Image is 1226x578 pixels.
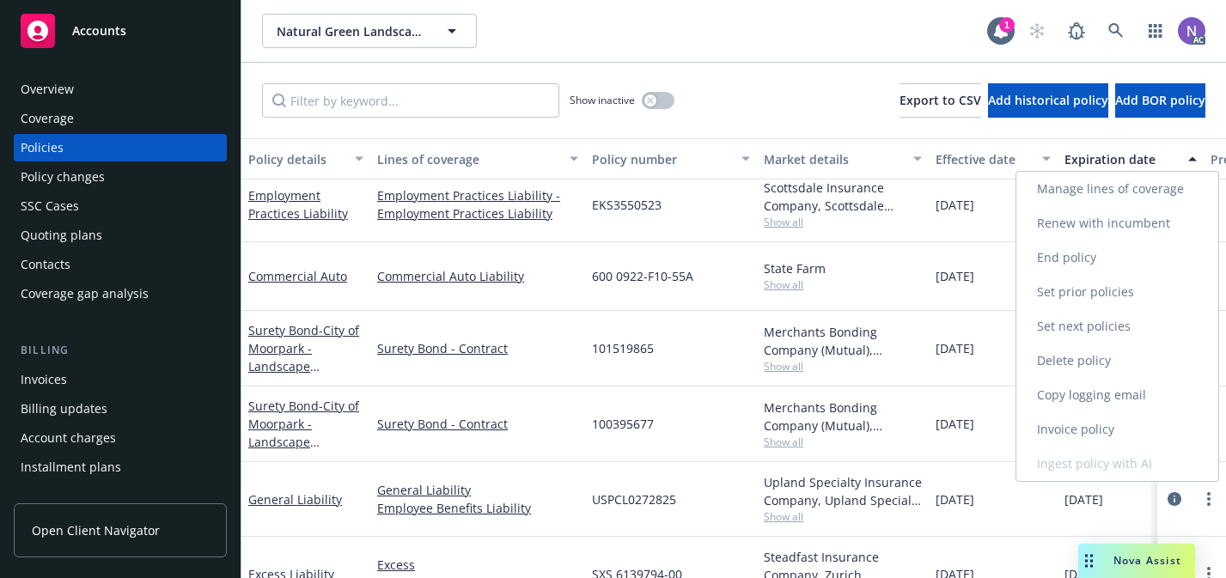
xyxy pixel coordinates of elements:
a: Employment Practices Liability - Employment Practices Liability [377,186,578,222]
a: Set next policies [1016,309,1218,344]
span: [DATE] [936,267,974,285]
div: Installment plans [21,453,121,481]
a: Delete policy [1016,344,1218,378]
a: Employee Benefits Liability [377,499,578,517]
div: Policy changes [21,163,105,191]
div: Coverage gap analysis [21,280,149,307]
div: Policies [21,134,64,161]
span: Show all [764,359,922,374]
a: Account charges [14,424,227,452]
a: Surety Bond [248,322,359,429]
a: SSC Cases [14,192,227,220]
div: Expiration date [1064,150,1178,168]
button: Policy number [585,138,757,179]
span: Show all [764,277,922,292]
a: Report a Bug [1059,14,1094,48]
a: Contacts [14,251,227,278]
a: Overview [14,76,227,103]
button: Natural Green Landscape Inc. [262,14,477,48]
a: Coverage gap analysis [14,280,227,307]
a: Switch app [1138,14,1173,48]
a: Set prior policies [1016,275,1218,309]
a: Invoices [14,366,227,393]
a: Surety Bond - Contract [377,339,578,357]
a: Coverage [14,105,227,132]
a: Renew with incumbent [1016,206,1218,240]
span: [DATE] [1064,490,1103,508]
span: Add historical policy [988,92,1108,108]
div: Effective date [936,150,1032,168]
button: Add historical policy [988,83,1108,118]
a: Policy changes [14,163,227,191]
div: Scottsdale Insurance Company, Scottsdale Insurance Company (Nationwide), RT Specialty Insurance S... [764,179,922,215]
div: Policy details [248,150,345,168]
button: Export to CSV [900,83,981,118]
a: Search [1099,14,1133,48]
a: General Liability [248,491,342,508]
span: Show all [764,509,922,524]
a: Surety Bond [248,398,359,522]
div: Market details [764,150,903,168]
a: End policy [1016,240,1218,275]
div: Policy number [592,150,731,168]
a: Billing updates [14,395,227,423]
div: Upland Specialty Insurance Company, Upland Specialty Insurance Company, Amwins [764,473,922,509]
a: circleInformation [1164,489,1185,509]
a: Installment plans [14,453,227,481]
div: Drag to move [1078,544,1100,578]
a: Employment Practices Liability [248,187,348,222]
a: Commercial Auto [248,268,347,284]
div: Account charges [21,424,116,452]
button: Add BOR policy [1115,83,1205,118]
span: Show all [764,215,922,229]
button: Effective date [929,138,1058,179]
a: Quoting plans [14,222,227,249]
span: Export to CSV [900,92,981,108]
span: Nova Assist [1113,553,1181,568]
button: Market details [757,138,929,179]
a: Start snowing [1020,14,1054,48]
a: Surety Bond - Contract [377,415,578,433]
button: Lines of coverage [370,138,585,179]
div: Billing updates [21,395,107,423]
button: Expiration date [1058,138,1204,179]
span: Show all [764,435,922,449]
span: Show inactive [570,93,635,107]
button: Nova Assist [1078,544,1195,578]
div: 1 [999,17,1015,33]
span: [DATE] [936,415,974,433]
span: Accounts [72,24,126,38]
span: Natural Green Landscape Inc. [277,22,425,40]
span: [DATE] [936,339,974,357]
span: Add BOR policy [1115,92,1205,108]
div: Merchants Bonding Company (Mutual), Merchants Bonding Company [764,323,922,359]
div: State Farm [764,259,922,277]
div: SSC Cases [21,192,79,220]
span: USPCL0272825 [592,490,676,508]
a: Invoice policy [1016,412,1218,447]
a: more [1199,489,1219,509]
div: Lines of coverage [377,150,559,168]
span: [DATE] [936,490,974,508]
span: 100395677 [592,415,654,433]
div: Overview [21,76,74,103]
div: Invoices [21,366,67,393]
a: Copy logging email [1016,378,1218,412]
button: Policy details [241,138,370,179]
a: Policies [14,134,227,161]
span: 600 0922-F10-55A [592,267,693,285]
span: [DATE] [936,196,974,214]
span: 101519865 [592,339,654,357]
a: Manage lines of coverage [1016,172,1218,206]
a: Accounts [14,7,227,55]
a: Excess [377,556,578,574]
div: Merchants Bonding Company (Mutual), Merchants Bonding Company [764,399,922,435]
span: Open Client Navigator [32,521,160,539]
div: Quoting plans [21,222,102,249]
a: Commercial Auto Liability [377,267,578,285]
input: Filter by keyword... [262,83,559,118]
a: General Liability [377,481,578,499]
div: Billing [14,342,227,359]
span: EKS3550523 [592,196,662,214]
div: Contacts [21,251,70,278]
